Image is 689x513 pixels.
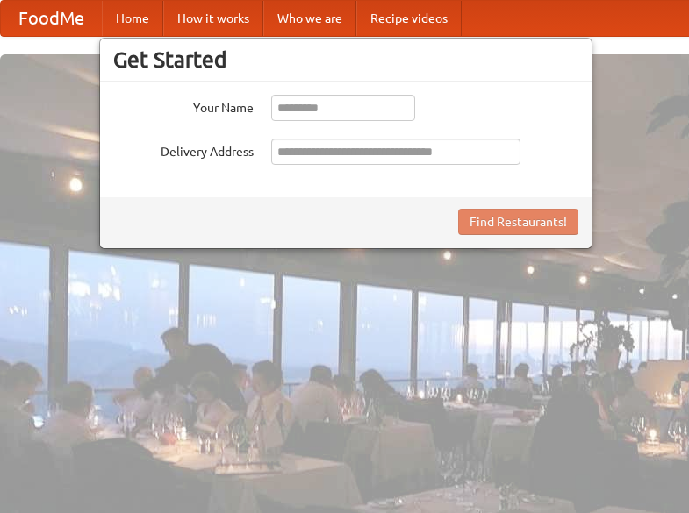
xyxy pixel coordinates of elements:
[113,46,578,73] h3: Get Started
[1,1,102,36] a: FoodMe
[263,1,356,36] a: Who we are
[113,139,254,160] label: Delivery Address
[163,1,263,36] a: How it works
[102,1,163,36] a: Home
[113,95,254,117] label: Your Name
[356,1,462,36] a: Recipe videos
[458,209,578,235] button: Find Restaurants!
